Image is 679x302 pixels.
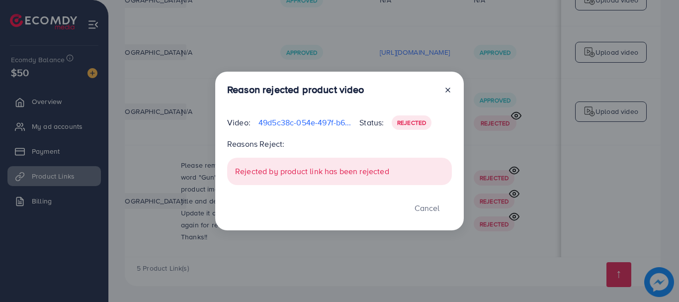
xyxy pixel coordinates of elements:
p: 49d5c38c-054e-497f-b6a4-fe4b62b43034-1757709053910.mp4 [258,116,351,128]
button: Cancel [402,197,452,218]
p: Reasons Reject: [227,138,452,150]
div: Rejected by product link has been rejected [227,158,452,185]
p: Video: [227,116,251,128]
span: Rejected [397,118,426,127]
h3: Reason rejected product video [227,84,364,96]
p: Status: [359,116,384,128]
